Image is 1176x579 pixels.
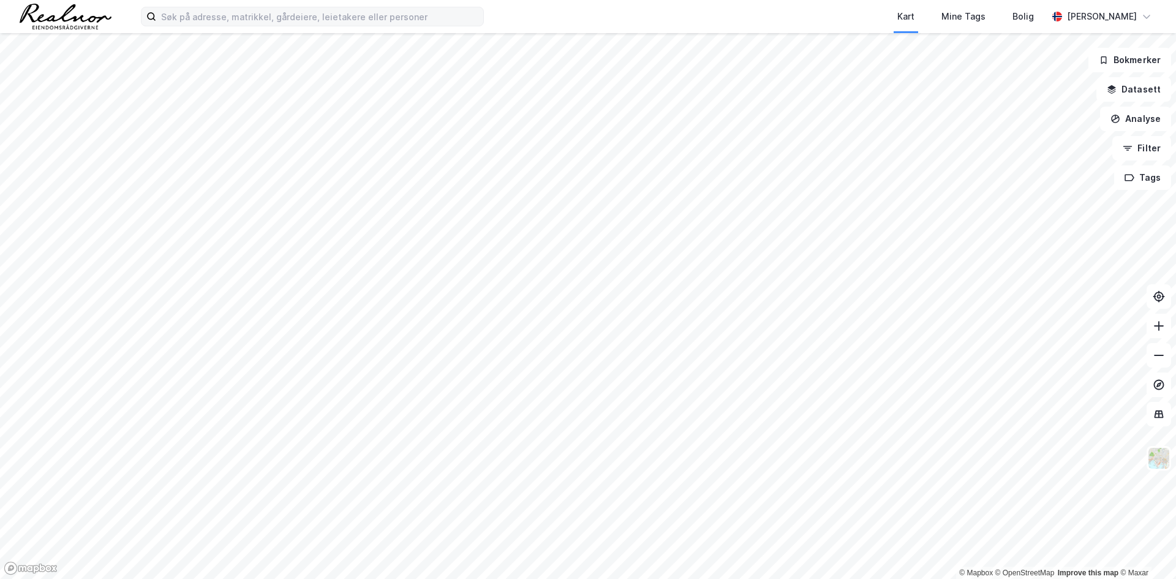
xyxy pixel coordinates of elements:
div: Kart [897,9,914,24]
iframe: Chat Widget [1115,520,1176,579]
div: Kontrollprogram for chat [1115,520,1176,579]
div: Mine Tags [941,9,986,24]
div: Bolig [1012,9,1034,24]
img: realnor-logo.934646d98de889bb5806.png [20,4,111,29]
div: [PERSON_NAME] [1067,9,1137,24]
input: Søk på adresse, matrikkel, gårdeiere, leietakere eller personer [156,7,483,26]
